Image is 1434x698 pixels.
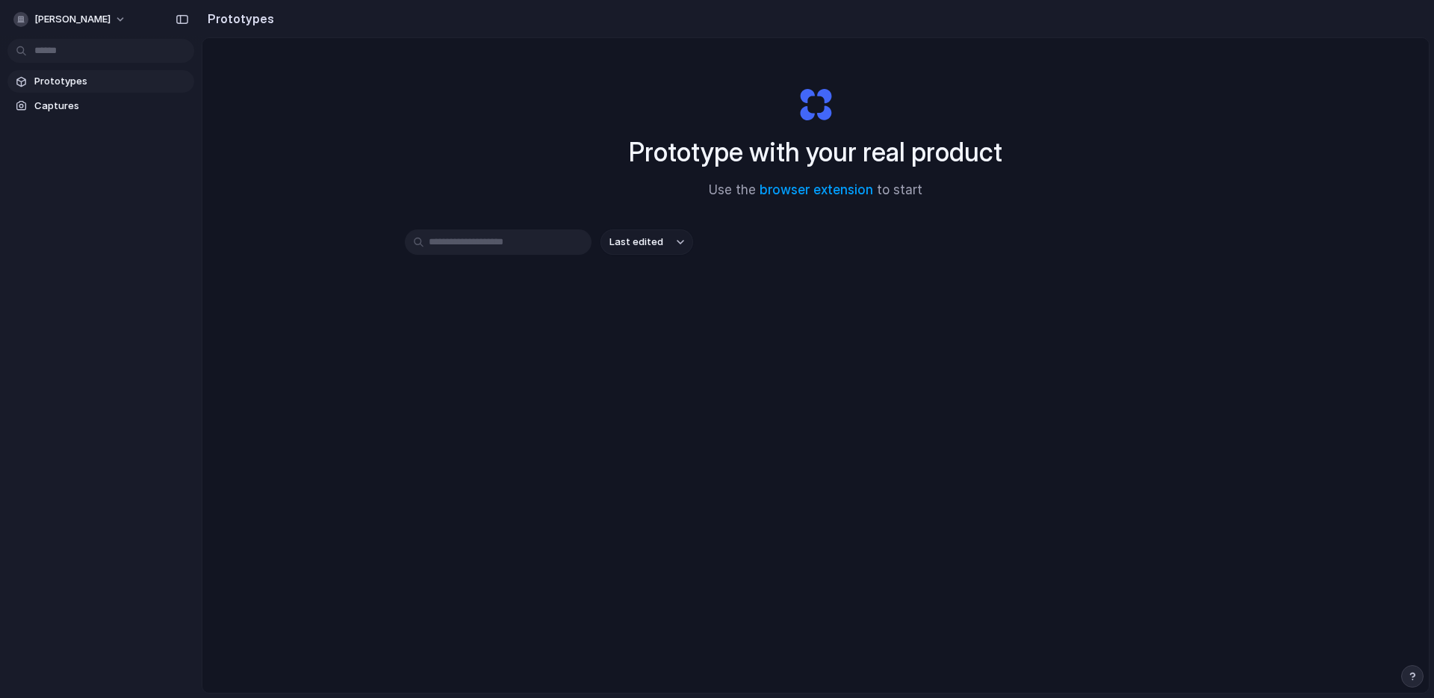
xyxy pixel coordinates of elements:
span: Captures [34,99,188,114]
button: Last edited [600,229,693,255]
a: Captures [7,95,194,117]
a: Prototypes [7,70,194,93]
span: Use the to start [709,181,922,200]
span: [PERSON_NAME] [34,12,111,27]
h2: Prototypes [202,10,274,28]
a: browser extension [760,182,873,197]
h1: Prototype with your real product [629,132,1002,172]
span: Last edited [609,235,663,250]
button: [PERSON_NAME] [7,7,134,31]
span: Prototypes [34,74,188,89]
